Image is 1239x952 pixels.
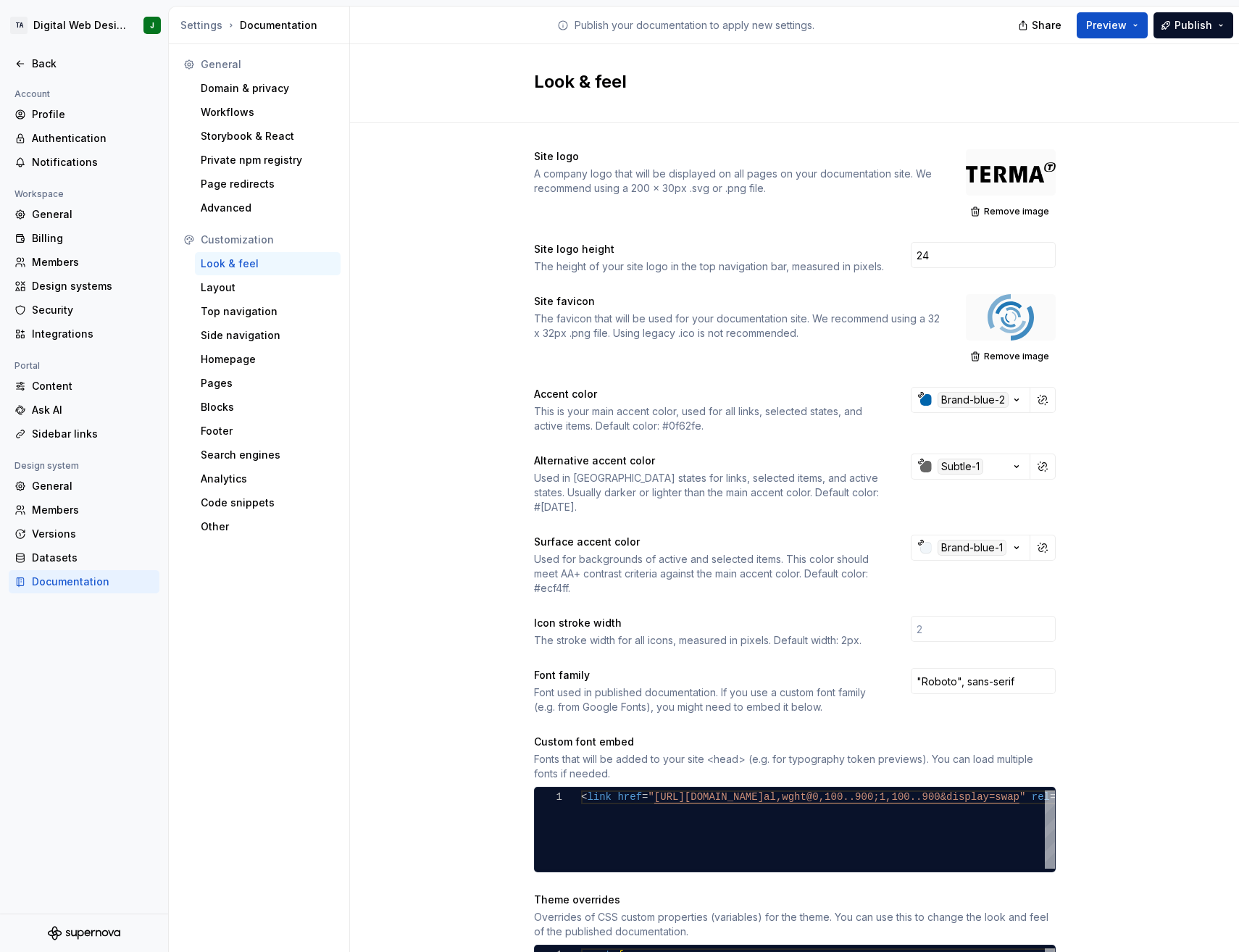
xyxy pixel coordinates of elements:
div: Theme overrides [534,893,620,907]
a: Authentication [9,127,159,150]
div: Other [201,519,335,534]
a: Search engines [195,443,341,467]
a: Members [9,498,159,522]
div: Font family [534,668,590,682]
a: Notifications [9,151,159,174]
button: Subtle-1 [911,454,1030,480]
div: Private npm registry [201,153,335,167]
div: J [150,20,154,31]
input: 28 [911,242,1056,268]
div: A company logo that will be displayed on all pages on your documentation site. We recommend using... [534,167,940,196]
div: Digital Web Design [33,18,126,33]
div: Site logo height [534,242,614,256]
div: TA [10,17,28,34]
a: Datasets [9,546,159,569]
div: Documentation [32,575,154,589]
a: Domain & privacy [195,77,341,100]
div: Pages [201,376,335,391]
a: Profile [9,103,159,126]
a: General [9,475,159,498]
a: Content [9,375,159,398]
a: Layout [195,276,341,299]
div: Account [9,85,56,103]
div: General [201,57,335,72]
div: Subtle-1 [938,459,983,475]
div: Design systems [32,279,154,293]
div: Footer [201,424,335,438]
div: Design system [9,457,85,475]
div: Customization [201,233,335,247]
a: Top navigation [195,300,341,323]
div: Fonts that will be added to your site <head> (e.g. for typography token previews). You can load m... [534,752,1056,781]
a: Ask AI [9,398,159,422]
div: Portal [9,357,46,375]
a: Look & feel [195,252,341,275]
button: Settings [180,18,222,33]
a: Pages [195,372,341,395]
span: = [642,791,648,803]
button: Share [1011,12,1071,38]
div: Integrations [32,327,154,341]
div: Datasets [32,551,154,565]
button: Remove image [966,201,1056,222]
div: Accent color [534,387,597,401]
a: Side navigation [195,324,341,347]
div: Overrides of CSS custom properties (variables) for the theme. You can use this to change the look... [534,910,1056,939]
button: Publish [1154,12,1233,38]
div: Used for backgrounds of active and selected items. This color should meet AA+ contrast criteria a... [534,552,885,596]
span: href [617,791,642,803]
button: Brand-blue-2 [911,387,1030,413]
span: Remove image [984,351,1049,362]
div: Icon stroke width [534,616,622,630]
div: Homepage [201,352,335,367]
div: Versions [32,527,154,541]
div: Security [32,303,154,317]
a: Storybook & React [195,125,341,148]
div: Site logo [534,149,579,164]
div: Domain & privacy [201,81,335,96]
a: Advanced [195,196,341,220]
a: Versions [9,522,159,546]
button: TADigital Web DesignJ [3,9,165,41]
a: Billing [9,227,159,250]
a: Code snippets [195,491,341,514]
button: Remove image [966,346,1056,367]
h2: Look & feel [534,70,1038,93]
div: Page redirects [201,177,335,191]
span: < [581,791,587,803]
a: Back [9,52,159,75]
div: Advanced [201,201,335,215]
span: rel [1031,791,1049,803]
div: The favicon that will be used for your documentation site. We recommend using a 32 x 32px .png fi... [534,312,940,341]
a: Workflows [195,101,341,124]
div: Profile [32,107,154,122]
span: link [587,791,612,803]
a: Supernova Logo [48,926,120,940]
div: Used in [GEOGRAPHIC_DATA] states for links, selected items, and active states. Usually darker or ... [534,471,885,514]
p: Publish your documentation to apply new settings. [575,18,814,33]
div: Surface accent color [534,535,640,549]
div: Custom font embed [534,735,634,749]
a: Integrations [9,322,159,346]
div: Ask AI [32,403,154,417]
div: Search engines [201,448,335,462]
div: This is your main accent color, used for all links, selected states, and active items. Default co... [534,404,885,433]
div: Documentation [180,18,343,33]
span: " [1019,791,1025,803]
span: Remove image [984,206,1049,217]
div: Brand-blue-2 [938,392,1009,408]
div: Site favicon [534,294,595,309]
div: Code snippets [201,496,335,510]
a: General [9,203,159,226]
button: Brand-blue-1 [911,535,1030,561]
span: Publish [1175,18,1212,33]
div: The height of your site logo in the top navigation bar, measured in pixels. [534,259,885,274]
div: Authentication [32,131,154,146]
div: General [32,479,154,493]
a: Homepage [195,348,341,371]
span: Preview [1086,18,1127,33]
div: Blocks [201,400,335,414]
a: Security [9,298,159,322]
input: Inter, Arial, sans-serif [911,668,1056,694]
